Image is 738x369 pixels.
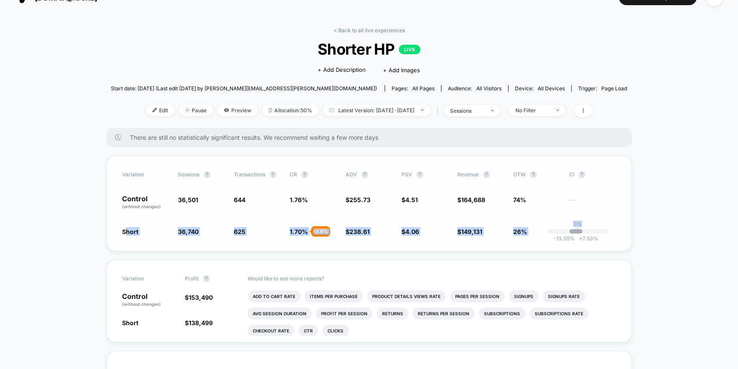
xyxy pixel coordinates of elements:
span: $ [457,196,485,203]
span: CI [569,171,616,178]
div: No Filter [515,107,550,114]
span: Device: [508,85,571,92]
li: Subscriptions Rate [530,307,588,320]
button: ? [483,171,490,178]
p: LIVE [399,45,420,54]
li: Signups Rate [543,290,585,302]
span: Latest Version: [DATE] - [DATE] [323,105,430,116]
img: rebalance [269,108,272,113]
span: 7.53 % [575,235,598,242]
span: $ [401,228,419,235]
span: 138,499 [189,319,213,326]
span: Start date: [DATE] (Last edit [DATE] by [PERSON_NAME][EMAIL_ADDRESS][PERSON_NAME][DOMAIN_NAME]) [111,85,377,92]
span: $ [401,196,418,203]
img: end [185,108,190,112]
li: Items Per Purchase [305,290,363,302]
li: Ctr [299,325,318,337]
li: Subscriptions [479,307,525,320]
li: Checkout Rate [248,325,294,337]
span: 625 [234,228,245,235]
span: | [435,105,444,117]
img: edit [153,108,157,112]
span: 4.06 [405,228,419,235]
span: Variation [122,171,169,178]
span: Revenue [457,171,479,178]
span: $ [457,228,482,235]
button: ? [579,171,585,178]
span: 4.51 [405,196,418,203]
span: + Add Images [383,67,420,74]
span: $ [346,196,371,203]
div: Audience: [448,85,502,92]
span: 36,501 [178,196,198,203]
span: Allocation: 50% [262,105,318,116]
a: < Back to all live experiences [334,27,405,34]
p: Control [122,293,176,307]
p: 0% [573,221,582,227]
span: 1.70 % [290,228,308,235]
span: all pages [412,85,435,92]
span: Shorter HP [137,40,601,58]
img: end [556,109,559,111]
button: ? [204,171,211,178]
span: (without changes) [122,301,161,307]
span: Profit [185,275,199,282]
span: 26% [513,228,527,235]
button: ? [203,275,210,282]
button: ? [416,171,423,178]
span: 255.73 [349,196,371,203]
p: Would like to see more reports? [248,275,616,282]
span: 164,688 [461,196,485,203]
li: Returns Per Session [413,307,475,320]
span: Sessions [178,171,199,178]
span: + [579,235,582,242]
li: Product Details Views Rate [367,290,446,302]
span: Short [122,228,138,235]
span: -13.55 % [554,235,575,242]
span: Pause [179,105,213,116]
li: Signups [509,290,539,302]
button: ? [361,171,368,178]
img: calendar [329,108,334,112]
li: Pages Per Session [450,290,505,302]
button: ? [269,171,276,178]
img: end [491,110,494,111]
p: Control [122,195,169,210]
button: ? [530,171,537,178]
span: 36,740 [178,228,199,235]
span: Short [122,319,138,326]
div: - 3.6 % [311,226,330,237]
span: --- [569,197,616,210]
span: $ [346,228,370,235]
span: 153,490 [189,294,213,301]
span: (without changes) [122,204,161,209]
li: Returns [377,307,408,320]
li: Add To Cart Rate [248,290,300,302]
span: Edit [146,105,175,116]
span: 74% [513,196,526,203]
span: AOV [346,171,357,178]
span: PSV [401,171,412,178]
div: Trigger: [578,85,627,92]
span: Variation [122,275,169,282]
span: 238.61 [349,228,370,235]
span: all devices [538,85,565,92]
span: CR [290,171,297,178]
span: OTW [513,171,560,178]
span: 644 [234,196,245,203]
li: Profit Per Session [316,307,373,320]
button: ? [301,171,308,178]
span: $ [185,319,213,326]
span: Page Load [601,85,627,92]
span: All Visitors [476,85,502,92]
span: + Add Description [318,66,366,74]
p: | [577,227,579,234]
span: There are still no statistically significant results. We recommend waiting a few more days [130,134,615,141]
span: $ [185,294,213,301]
li: Clicks [322,325,349,337]
span: Transactions [234,171,265,178]
div: Pages: [392,85,435,92]
div: sessions [450,108,484,114]
span: Preview [217,105,258,116]
img: end [421,109,424,111]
